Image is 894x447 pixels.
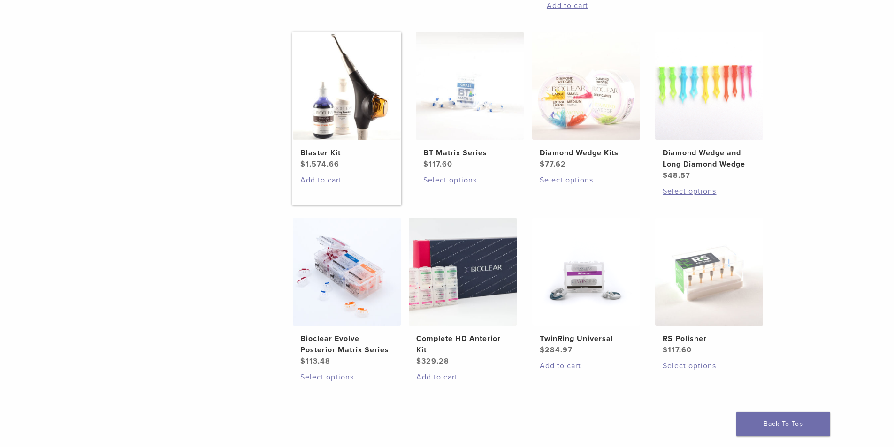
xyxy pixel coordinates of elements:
[532,32,641,170] a: Diamond Wedge KitsDiamond Wedge Kits $77.62
[655,32,764,181] a: Diamond Wedge and Long Diamond WedgeDiamond Wedge and Long Diamond Wedge $48.57
[300,159,306,169] span: $
[293,218,401,326] img: Bioclear Evolve Posterior Matrix Series
[663,360,756,371] a: Select options for “RS Polisher”
[540,333,633,344] h2: TwinRing Universal
[663,345,668,355] span: $
[663,345,692,355] bdi: 117.60
[300,147,393,159] h2: Blaster Kit
[663,171,668,180] span: $
[423,174,516,186] a: Select options for “BT Matrix Series”
[540,147,633,159] h2: Diamond Wedge Kits
[423,159,428,169] span: $
[415,32,525,170] a: BT Matrix SeriesBT Matrix Series $117.60
[300,174,393,186] a: Add to cart: “Blaster Kit”
[423,159,452,169] bdi: 117.60
[416,333,509,356] h2: Complete HD Anterior Kit
[663,171,690,180] bdi: 48.57
[532,218,640,326] img: TwinRing Universal
[409,218,517,326] img: Complete HD Anterior Kit
[416,356,449,366] bdi: 329.28
[736,412,830,436] a: Back To Top
[408,218,518,367] a: Complete HD Anterior KitComplete HD Anterior Kit $329.28
[655,32,763,140] img: Diamond Wedge and Long Diamond Wedge
[300,371,393,383] a: Select options for “Bioclear Evolve Posterior Matrix Series”
[655,218,764,356] a: RS PolisherRS Polisher $117.60
[540,345,545,355] span: $
[532,32,640,140] img: Diamond Wedge Kits
[300,333,393,356] h2: Bioclear Evolve Posterior Matrix Series
[540,159,566,169] bdi: 77.62
[655,218,763,326] img: RS Polisher
[423,147,516,159] h2: BT Matrix Series
[663,147,756,170] h2: Diamond Wedge and Long Diamond Wedge
[416,356,421,366] span: $
[540,360,633,371] a: Add to cart: “TwinRing Universal”
[663,186,756,197] a: Select options for “Diamond Wedge and Long Diamond Wedge”
[292,218,402,367] a: Bioclear Evolve Posterior Matrix SeriesBioclear Evolve Posterior Matrix Series $113.48
[416,371,509,383] a: Add to cart: “Complete HD Anterior Kit”
[300,356,306,366] span: $
[292,32,402,170] a: Blaster KitBlaster Kit $1,574.66
[300,159,339,169] bdi: 1,574.66
[540,159,545,169] span: $
[540,345,573,355] bdi: 284.97
[293,32,401,140] img: Blaster Kit
[540,174,633,186] a: Select options for “Diamond Wedge Kits”
[532,218,641,356] a: TwinRing UniversalTwinRing Universal $284.97
[300,356,330,366] bdi: 113.48
[416,32,524,140] img: BT Matrix Series
[663,333,756,344] h2: RS Polisher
